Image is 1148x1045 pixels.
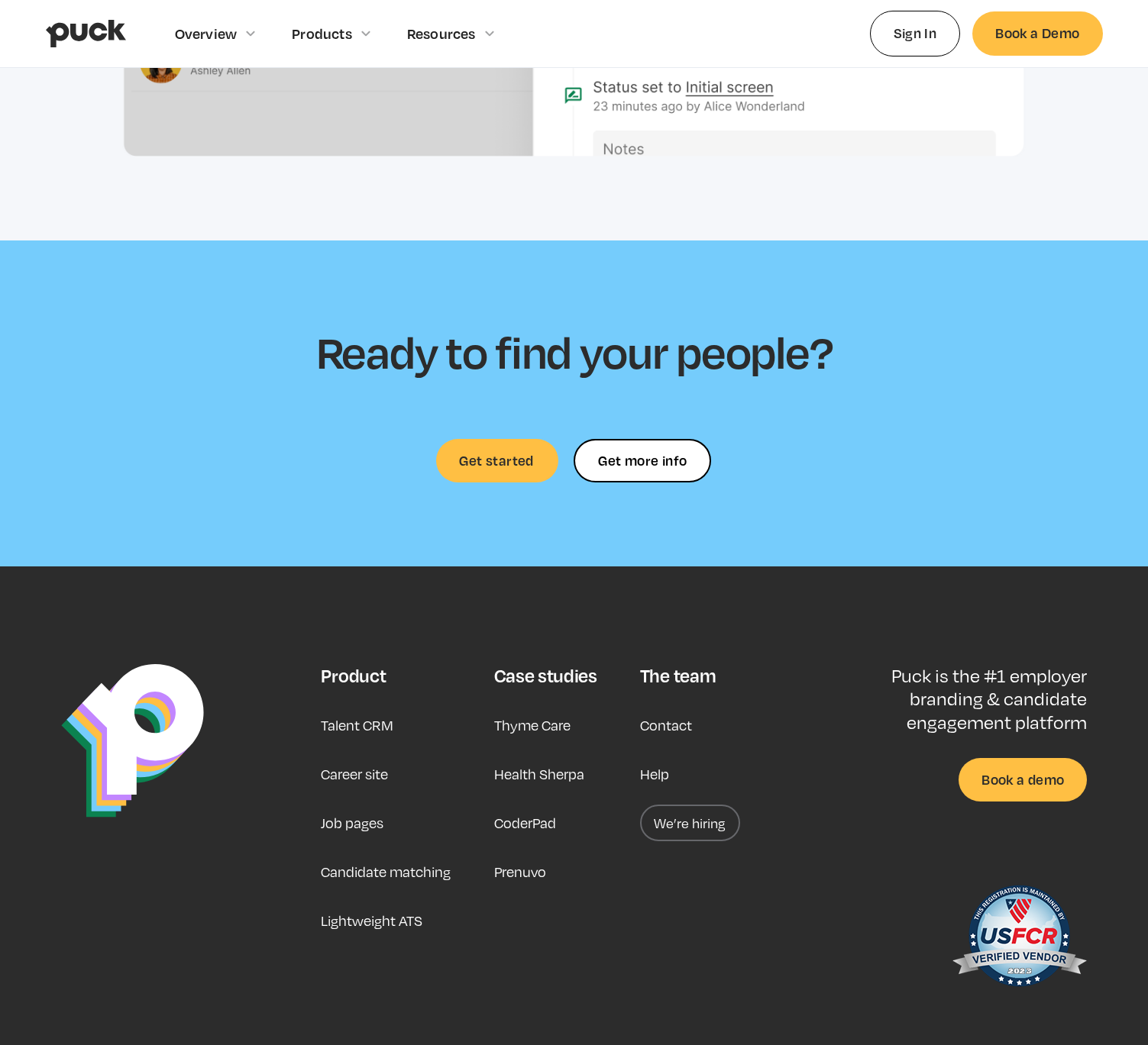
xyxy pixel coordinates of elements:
[321,756,388,792] a: Career site
[494,805,556,841] a: CoderPad
[842,664,1087,734] p: Puck is the #1 employer branding & candidate engagement platform
[972,11,1102,55] a: Book a Demo
[175,25,238,42] div: Overview
[640,664,716,687] div: The team
[316,324,833,378] h2: Ready to find your people?
[321,902,422,939] a: Lightweight ATS
[321,853,451,890] a: Candidate matching
[574,439,711,482] form: Ready to find your people
[870,11,961,56] a: Sign In
[640,707,692,743] a: Contact
[640,756,669,792] a: Help
[494,664,597,687] div: Case studies
[61,664,204,818] img: Puck Logo
[292,25,352,42] div: Products
[494,756,584,792] a: Health Sherpa
[494,853,546,890] a: Prenuvo
[321,707,393,743] a: Talent CRM
[951,878,1087,1000] img: US Federal Contractor Registration System for Award Management Verified Vendor Seal
[407,25,476,42] div: Resources
[640,805,740,841] a: We’re hiring
[321,805,383,841] a: Job pages
[436,439,558,482] a: Get started
[574,439,711,482] a: Get more info
[321,664,386,687] div: Product
[494,707,571,743] a: Thyme Care
[959,758,1087,801] a: Book a demo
